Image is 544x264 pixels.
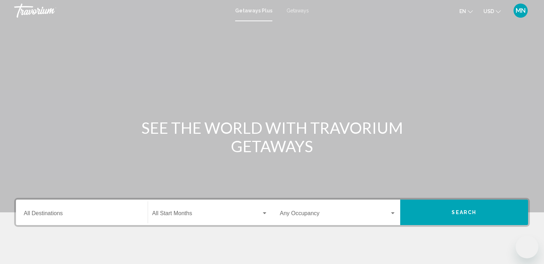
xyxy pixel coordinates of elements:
span: en [459,8,466,14]
iframe: Bouton de lancement de la fenêtre de messagerie [516,236,538,258]
button: Change currency [483,6,501,16]
span: Search [452,210,476,216]
a: Getaways Plus [235,8,272,13]
h1: SEE THE WORLD WITH TRAVORIUM GETAWAYS [139,119,405,155]
button: User Menu [511,3,530,18]
span: MN [516,7,526,14]
span: USD [483,8,494,14]
a: Getaways [287,8,309,13]
div: Search widget [16,200,528,225]
a: Travorium [14,4,228,18]
button: Search [400,200,528,225]
button: Change language [459,6,473,16]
